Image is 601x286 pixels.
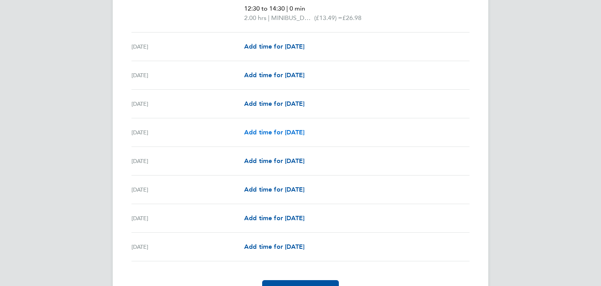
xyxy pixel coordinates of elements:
[286,5,288,12] span: |
[244,100,304,107] span: Add time for [DATE]
[131,128,244,137] div: [DATE]
[244,243,304,250] span: Add time for [DATE]
[244,185,304,194] a: Add time for [DATE]
[244,14,266,22] span: 2.00 hrs
[244,5,285,12] span: 12:30 to 14:30
[244,71,304,79] span: Add time for [DATE]
[244,128,304,137] a: Add time for [DATE]
[131,185,244,194] div: [DATE]
[131,156,244,166] div: [DATE]
[244,214,304,222] span: Add time for [DATE]
[268,14,270,22] span: |
[244,157,304,165] span: Add time for [DATE]
[244,42,304,51] a: Add time for [DATE]
[131,214,244,223] div: [DATE]
[271,13,314,23] span: MINIBUS_DRIVERS_1_TEAM
[244,71,304,80] a: Add time for [DATE]
[244,186,304,193] span: Add time for [DATE]
[314,14,342,22] span: (£13.49) =
[131,42,244,51] div: [DATE]
[244,129,304,136] span: Add time for [DATE]
[131,242,244,252] div: [DATE]
[244,156,304,166] a: Add time for [DATE]
[290,5,305,12] span: 0 min
[131,71,244,80] div: [DATE]
[342,14,362,22] span: £26.98
[131,99,244,109] div: [DATE]
[244,242,304,252] a: Add time for [DATE]
[244,214,304,223] a: Add time for [DATE]
[244,99,304,109] a: Add time for [DATE]
[244,43,304,50] span: Add time for [DATE]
